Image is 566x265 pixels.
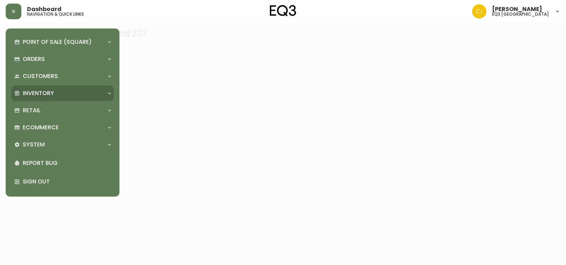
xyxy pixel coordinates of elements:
p: Inventory [23,89,54,97]
div: Inventory [11,85,114,101]
p: Ecommerce [23,124,59,131]
p: Retail [23,106,41,114]
p: Sign Out [23,178,111,186]
img: 7836c8950ad67d536e8437018b5c2533 [472,4,486,19]
img: logo [270,5,296,16]
span: Dashboard [27,6,62,12]
h5: eq3 [GEOGRAPHIC_DATA] [492,12,549,16]
p: Report Bug [23,159,111,167]
div: Report Bug [11,154,114,172]
div: Sign Out [11,172,114,191]
h5: navigation & quick links [27,12,84,16]
p: Customers [23,72,58,80]
span: [PERSON_NAME] [492,6,542,12]
div: Retail [11,103,114,118]
div: Point of Sale (Square) [11,34,114,50]
div: Orders [11,51,114,67]
div: Customers [11,68,114,84]
p: Orders [23,55,45,63]
p: Point of Sale (Square) [23,38,92,46]
div: Ecommerce [11,120,114,135]
p: System [23,141,45,149]
div: System [11,137,114,152]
